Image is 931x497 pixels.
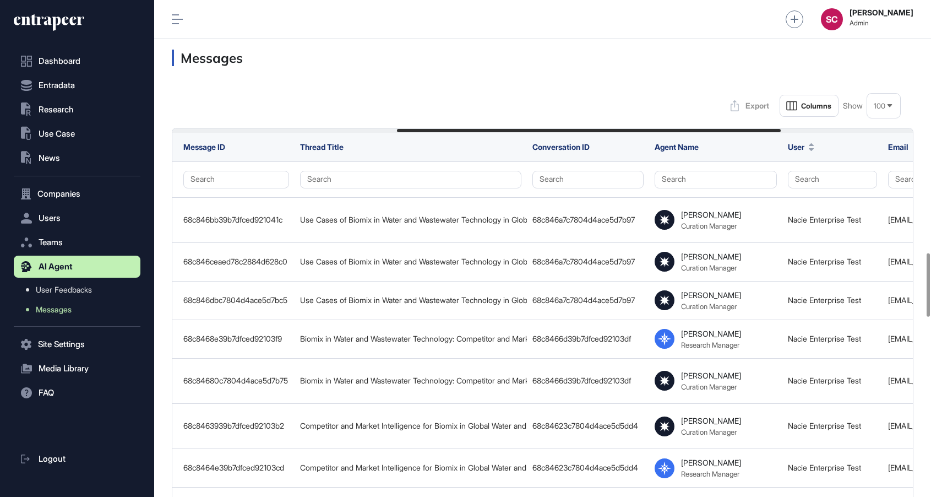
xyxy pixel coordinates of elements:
[888,141,908,153] span: Email
[681,302,737,311] div: Curation Manager
[14,231,140,253] button: Teams
[788,171,877,188] button: Search
[681,222,737,230] div: Curation Manager
[681,341,739,349] div: Research Manager
[14,147,140,169] button: News
[532,376,644,385] div: 68c8466d39b7dfced92103df
[172,50,913,66] h3: Messages
[788,376,861,385] a: Nacie Enterprise Test
[532,171,644,188] button: Search
[39,388,54,397] span: FAQ
[39,154,60,163] span: News
[681,210,741,219] div: [PERSON_NAME]
[38,340,85,349] span: Site Settings
[681,458,741,467] div: [PERSON_NAME]
[39,364,89,373] span: Media Library
[183,463,289,472] div: 68c8464e39b7dfced92103cd
[39,262,73,271] span: AI Agent
[788,141,804,153] span: User
[801,102,831,110] span: Columns
[532,463,644,472] div: 68c84623c7804d4ace5d5dd4
[874,102,885,110] span: 100
[36,285,92,294] span: User Feedbacks
[532,296,644,305] div: 68c846a7c7804d4ace5d7b97
[14,74,140,96] button: Entradata
[300,215,521,224] div: Use Cases of Biomix in Water and Wastewater Technology in Global and Turkish Markets
[19,300,140,320] a: Messages
[681,290,741,300] div: [PERSON_NAME]
[888,141,918,153] button: Email
[788,257,861,266] a: Nacie Enterprise Test
[788,463,861,472] a: Nacie Enterprise Test
[14,99,140,121] button: Research
[681,416,741,425] div: [PERSON_NAME]
[850,19,913,27] span: Admin
[14,123,140,145] button: Use Case
[725,95,775,117] button: Export
[183,334,289,343] div: 68c8468e39b7dfced92103f9
[681,371,741,380] div: [PERSON_NAME]
[300,376,521,385] div: Biomix in Water and Wastewater Technology: Competitor and Market Intelligence in Global and Turke...
[14,183,140,205] button: Companies
[843,101,863,110] span: Show
[14,448,140,470] a: Logout
[39,455,66,463] span: Logout
[532,334,644,343] div: 68c8466d39b7dfced92103df
[681,263,737,272] div: Curation Manager
[300,257,521,266] div: Use Cases of Biomix in Water and Wastewater Technology in Global and Turkish Markets
[788,141,814,153] button: User
[681,428,737,436] div: Curation Manager
[39,238,63,247] span: Teams
[183,171,289,188] button: Search
[39,105,74,114] span: Research
[183,296,289,305] div: 68c846dbc7804d4ace5d7bc5
[681,469,739,478] div: Research Manager
[37,190,80,198] span: Companies
[39,57,80,66] span: Dashboard
[532,257,644,266] div: 68c846a7c7804d4ace5d7b97
[300,334,521,343] div: Biomix in Water and Wastewater Technology: Competitor and Market Intelligence in Global and Turke...
[14,256,140,278] button: AI Agent
[532,422,644,430] div: 68c84623c7804d4ace5d5dd4
[14,50,140,72] a: Dashboard
[300,296,521,305] div: Use Cases of Biomix in Water and Wastewater Technology in Global and Turkish Markets
[183,215,289,224] div: 68c846bb39b7dfced921041c
[300,142,344,152] span: Thread Title
[655,142,699,152] span: Agent Name
[788,334,861,343] a: Nacie Enterprise Test
[39,214,61,223] span: Users
[532,142,590,152] span: Conversation ID
[39,129,75,138] span: Use Case
[183,142,225,152] span: Message ID
[788,215,861,224] a: Nacie Enterprise Test
[532,215,644,224] div: 68c846a7c7804d4ace5d7b97
[14,333,140,355] button: Site Settings
[36,305,72,314] span: Messages
[655,171,777,188] button: Search
[14,358,140,380] button: Media Library
[183,257,289,266] div: 68c846ceaed78c2884d628c0
[300,171,521,188] button: Search
[780,95,839,117] button: Columns
[681,252,741,261] div: [PERSON_NAME]
[788,421,861,430] a: Nacie Enterprise Test
[300,422,521,430] div: Competitor and Market Intelligence for Biomix in Global Water and Wastewater Technology, with a F...
[681,382,737,391] div: Curation Manager
[183,376,289,385] div: 68c84680c7804d4ace5d7b75
[14,382,140,404] button: FAQ
[183,422,289,430] div: 68c8463939b7dfced92103b2
[14,207,140,229] button: Users
[39,81,75,90] span: Entradata
[850,8,913,17] strong: [PERSON_NAME]
[300,463,521,472] div: Competitor and Market Intelligence for Biomix in Global Water and Wastewater Technology, with a F...
[821,8,843,30] button: SC
[788,295,861,305] a: Nacie Enterprise Test
[681,329,741,338] div: [PERSON_NAME]
[19,280,140,300] a: User Feedbacks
